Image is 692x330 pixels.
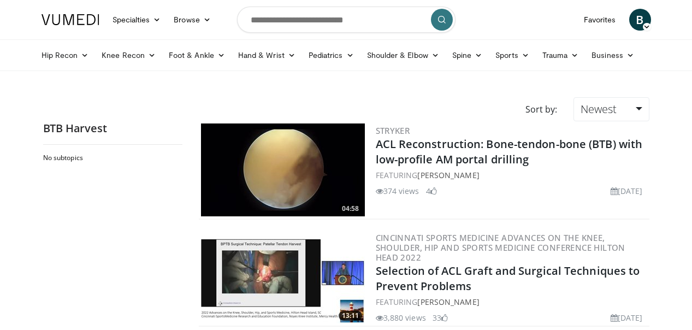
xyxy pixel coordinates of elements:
[201,231,365,323] a: 13:11
[35,44,96,66] a: Hip Recon
[376,232,625,263] a: Cincinnati Sports Medicine Advances on the Knee, Shoulder, Hip and Sports Medicine Conference Hil...
[417,170,479,180] a: [PERSON_NAME]
[360,44,446,66] a: Shoulder & Elbow
[167,9,217,31] a: Browse
[611,312,643,323] li: [DATE]
[201,231,365,323] img: f42ae05f-080d-4a76-b7cf-376a1da622b3.300x170_q85_crop-smart_upscale.jpg
[376,137,643,167] a: ACL Reconstruction: Bone-tendon-bone (BTB) with low-profile AM portal drilling
[376,263,640,293] a: Selection of ACL Graft and Surgical Techniques to Prevent Problems
[376,169,647,181] div: FEATURING
[433,312,448,323] li: 33
[573,97,649,121] a: Newest
[237,7,456,33] input: Search topics, interventions
[43,121,182,135] h2: BTB Harvest
[106,9,168,31] a: Specialties
[95,44,162,66] a: Knee Recon
[376,312,426,323] li: 3,880 views
[577,9,623,31] a: Favorites
[517,97,565,121] div: Sort by:
[376,125,410,136] a: Stryker
[201,123,365,216] a: 04:58
[585,44,641,66] a: Business
[43,154,180,162] h2: No subtopics
[201,123,365,216] img: 78fc7ad7-5db7-45e0-8a2f-6e370d7522f6.300x170_q85_crop-smart_upscale.jpg
[232,44,302,66] a: Hand & Wrist
[489,44,536,66] a: Sports
[42,14,99,25] img: VuMedi Logo
[629,9,651,31] a: B
[446,44,489,66] a: Spine
[339,311,362,321] span: 13:11
[426,185,437,197] li: 4
[536,44,585,66] a: Trauma
[581,102,617,116] span: Newest
[302,44,360,66] a: Pediatrics
[376,185,419,197] li: 374 views
[611,185,643,197] li: [DATE]
[417,297,479,307] a: [PERSON_NAME]
[339,204,362,214] span: 04:58
[162,44,232,66] a: Foot & Ankle
[376,296,647,308] div: FEATURING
